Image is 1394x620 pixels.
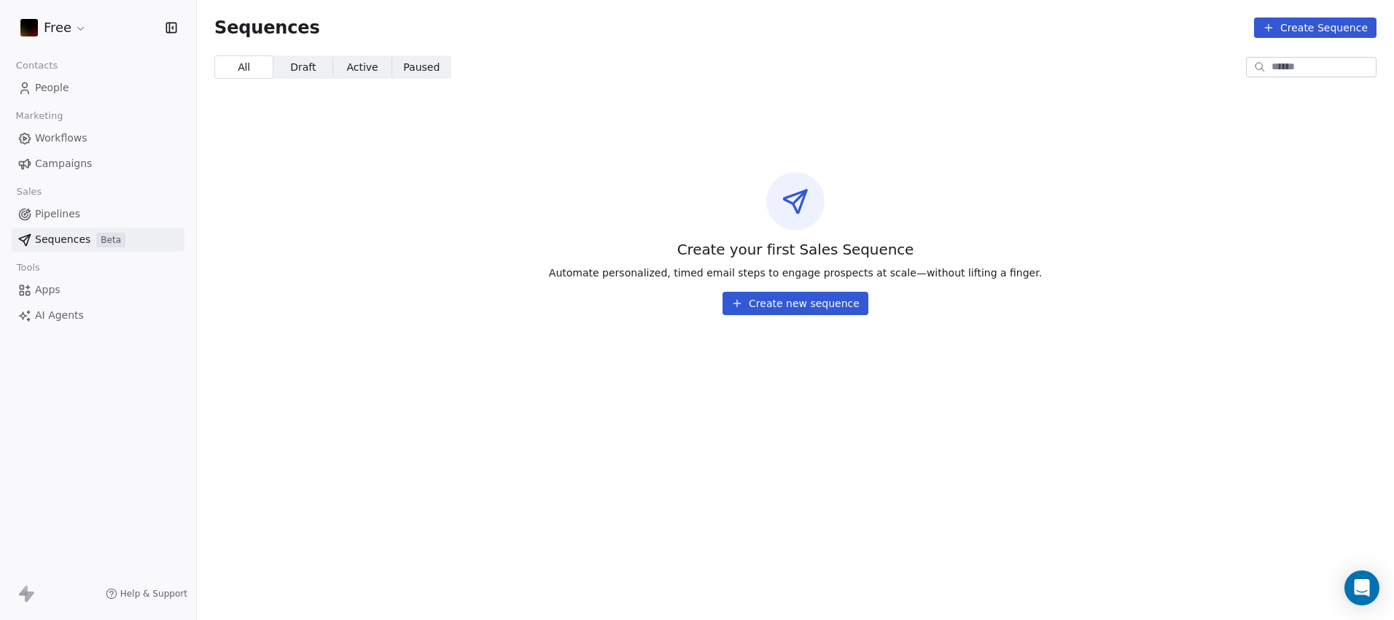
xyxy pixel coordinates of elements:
[10,181,48,203] span: Sales
[12,76,184,100] a: People
[120,588,187,600] span: Help & Support
[723,292,868,315] button: Create new sequence
[35,308,84,323] span: AI Agents
[12,152,184,176] a: Campaigns
[12,202,184,226] a: Pipelines
[35,206,80,222] span: Pipelines
[35,156,92,171] span: Campaigns
[1344,570,1379,605] div: Open Intercom Messenger
[290,60,316,75] span: Draft
[214,18,320,38] span: Sequences
[44,18,71,37] span: Free
[35,232,90,247] span: Sequences
[35,131,87,146] span: Workflows
[12,303,184,328] a: AI Agents
[35,80,69,96] span: People
[17,15,90,40] button: Free
[346,60,378,75] span: Active
[20,19,38,36] img: gradiend-bg-dark_compress.jpg
[106,588,187,600] a: Help & Support
[549,266,1042,280] span: Automate personalized, timed email steps to engage prospects at scale—without lifting a finger.
[12,228,184,252] a: SequencesBeta
[677,239,914,260] span: Create your first Sales Sequence
[12,126,184,150] a: Workflows
[9,55,64,77] span: Contacts
[12,278,184,302] a: Apps
[1254,18,1377,38] button: Create Sequence
[96,233,125,247] span: Beta
[10,257,46,279] span: Tools
[403,60,440,75] span: Paused
[35,282,61,298] span: Apps
[9,105,69,127] span: Marketing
